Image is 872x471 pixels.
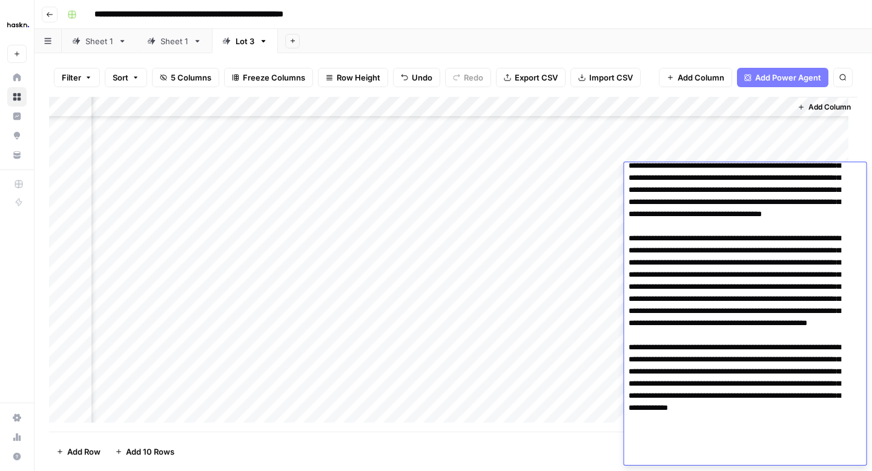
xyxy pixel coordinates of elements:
span: Import CSV [589,71,633,84]
div: Sheet 1 [160,35,188,47]
span: Add Power Agent [755,71,821,84]
button: Add Column [659,68,732,87]
button: Add 10 Rows [108,442,182,461]
button: Redo [445,68,491,87]
button: Freeze Columns [224,68,313,87]
a: Settings [7,408,27,427]
a: Your Data [7,145,27,165]
span: Filter [62,71,81,84]
span: Add Row [67,446,101,458]
a: Home [7,68,27,87]
span: Undo [412,71,432,84]
button: Help + Support [7,447,27,466]
span: 5 Columns [171,71,211,84]
span: Add Column [678,71,724,84]
a: Browse [7,87,27,107]
a: Sheet 1 [62,29,137,53]
span: Row Height [337,71,380,84]
button: Undo [393,68,440,87]
a: Sheet 1 [137,29,212,53]
span: Redo [464,71,483,84]
a: Insights [7,107,27,126]
button: Sort [105,68,147,87]
button: Row Height [318,68,388,87]
button: Export CSV [496,68,566,87]
span: Freeze Columns [243,71,305,84]
span: Sort [113,71,128,84]
button: Import CSV [570,68,641,87]
img: Haskn Logo [7,14,29,36]
button: Workspace: Haskn [7,10,27,40]
span: Export CSV [515,71,558,84]
button: Add Power Agent [737,68,828,87]
button: Add Column [793,99,856,115]
a: Opportunities [7,126,27,145]
button: Filter [54,68,100,87]
span: Add Column [808,102,851,113]
a: Usage [7,427,27,447]
a: Lot 3 [212,29,278,53]
button: 5 Columns [152,68,219,87]
span: Add 10 Rows [126,446,174,458]
div: Lot 3 [236,35,254,47]
button: Add Row [49,442,108,461]
div: Sheet 1 [85,35,113,47]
